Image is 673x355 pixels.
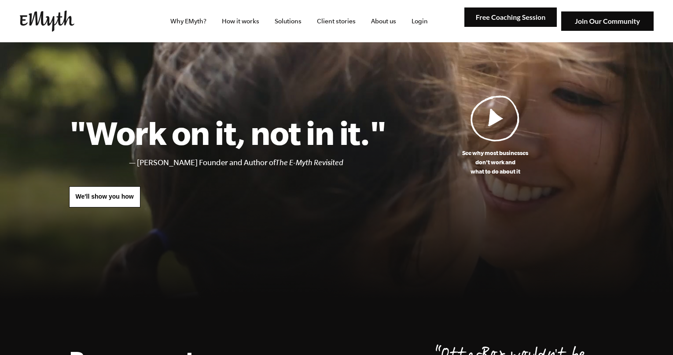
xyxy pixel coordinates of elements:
iframe: Chat Widget [629,313,673,355]
img: EMyth [20,11,74,32]
span: We'll show you how [76,193,134,200]
i: The E-Myth Revisited [276,158,343,167]
a: See why most businessesdon't work andwhat to do about it [386,95,604,176]
p: See why most businesses don't work and what to do about it [386,148,604,176]
img: Play Video [471,95,520,141]
img: Free Coaching Session [464,7,557,27]
a: We'll show you how [69,186,140,207]
li: [PERSON_NAME] Founder and Author of [137,156,386,169]
h1: "Work on it, not in it." [69,113,386,152]
img: Join Our Community [561,11,654,31]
